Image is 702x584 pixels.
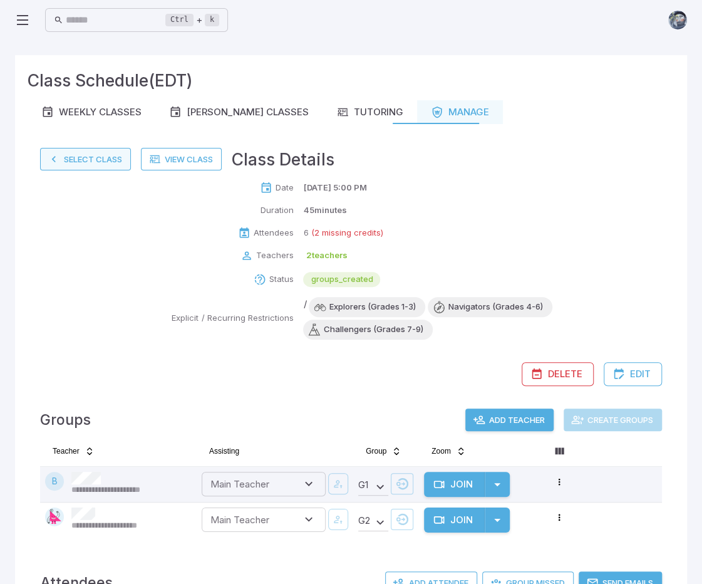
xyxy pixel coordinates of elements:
button: Edit [604,362,662,386]
span: Explorers (Grades 1-3) [319,301,425,313]
button: Select Class [40,148,131,170]
p: Duration [260,204,293,217]
button: Open [301,511,317,528]
div: [PERSON_NAME] Classes [169,105,309,119]
span: Group [366,446,386,456]
kbd: Ctrl [165,14,194,26]
a: View Class [141,148,222,170]
kbd: k [205,14,219,26]
button: Assisting [202,441,247,461]
h4: Groups [40,409,91,431]
div: Tutoring [336,105,403,119]
button: Join [424,472,485,497]
p: (2 missing credits) [311,227,383,239]
div: Manage [431,105,489,119]
img: right-triangle.svg [45,508,64,526]
div: Weekly Classes [41,105,142,119]
button: Zoom [424,441,473,461]
p: Status [269,273,293,286]
button: Group [358,441,409,461]
span: Zoom [431,446,451,456]
img: andrew.jpg [668,11,687,29]
span: Teacher [53,446,80,456]
div: B [45,472,64,491]
h3: Class Details [232,147,334,172]
span: groups_created [303,273,380,286]
p: Teachers [256,249,293,262]
div: + [165,13,219,28]
p: 45 minutes [303,204,346,217]
p: 2 teachers [306,249,347,262]
p: Attendees [253,227,293,239]
span: Navigators (Grades 4-6) [438,301,552,313]
h3: Class Schedule (EDT) [28,68,193,93]
p: Explicit / Recurring Restrictions [172,312,293,325]
p: 6 [303,227,308,239]
span: Assisting [209,446,239,456]
button: Open [301,476,317,492]
div: G 2 [358,513,388,531]
span: Challengers (Grades 7-9) [313,323,433,336]
p: Date [275,182,293,194]
button: Add Teacher [465,409,554,431]
div: G 1 [358,477,388,496]
button: Join [424,508,485,533]
div: / [303,297,662,340]
button: Delete [522,362,594,386]
button: Teacher [45,441,102,461]
button: Column visibility [549,441,569,461]
p: [DATE] 5:00 PM [303,182,366,194]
